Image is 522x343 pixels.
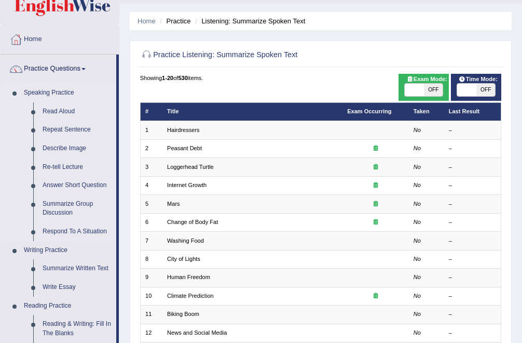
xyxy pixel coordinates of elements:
[167,164,214,170] a: Loggerhead Turtle
[414,256,421,262] em: No
[178,75,187,81] b: 530
[449,237,496,245] div: –
[38,102,116,121] a: Read Aloud
[167,182,207,188] a: Internet Growth
[38,121,116,139] a: Repeat Sentence
[167,311,199,317] a: Biking Boom
[167,274,210,280] a: Human Freedom
[399,74,449,101] div: Show exams occurring in exams
[414,201,421,207] em: No
[140,102,162,121] th: #
[167,293,214,299] a: Climate Prediction
[408,102,444,121] th: Taken
[449,310,496,319] div: –
[1,25,119,51] a: Home
[414,238,421,244] em: No
[19,297,116,315] a: Reading Practice
[140,48,364,62] h2: Practice Listening: Summarize Spoken Text
[414,127,421,133] em: No
[347,108,391,114] a: Exam Occurring
[38,195,116,222] a: Summarize Group Discussion
[140,306,162,324] td: 11
[193,16,305,26] li: Listening: Summarize Spoken Text
[414,219,421,225] em: No
[140,213,162,231] td: 6
[162,102,342,121] th: Title
[449,144,496,153] div: –
[476,84,495,96] span: OFF
[449,255,496,263] div: –
[38,222,116,241] a: Respond To A Situation
[167,127,200,133] a: Hairdressers
[140,195,162,213] td: 5
[38,278,116,297] a: Write Essay
[140,158,162,176] td: 3
[38,176,116,195] a: Answer Short Question
[449,126,496,135] div: –
[167,145,202,151] a: Peasant Debt
[167,219,218,225] a: Change of Body Fat
[140,269,162,287] td: 9
[449,200,496,208] div: –
[162,75,173,81] b: 1-20
[140,250,162,268] td: 8
[347,163,404,171] div: Exam occurring question
[19,241,116,260] a: Writing Practice
[167,329,227,336] a: News and Social Media
[347,292,404,300] div: Exam occurring question
[38,158,116,177] a: Re-tell Lecture
[167,201,180,207] a: Mars
[449,218,496,227] div: –
[347,218,404,227] div: Exam occurring question
[455,75,501,84] span: Time Mode:
[449,181,496,190] div: –
[19,84,116,102] a: Speaking Practice
[449,292,496,300] div: –
[444,102,501,121] th: Last Result
[38,315,116,342] a: Reading & Writing: Fill In The Blanks
[38,139,116,158] a: Describe Image
[347,144,404,153] div: Exam occurring question
[1,55,116,81] a: Practice Questions
[414,293,421,299] em: No
[140,176,162,194] td: 4
[414,182,421,188] em: No
[414,145,421,151] em: No
[138,17,156,25] a: Home
[140,121,162,139] td: 1
[140,74,502,82] div: Showing of items.
[449,329,496,337] div: –
[424,84,443,96] span: OFF
[167,256,200,262] a: City of Lights
[449,163,496,171] div: –
[157,16,190,26] li: Practice
[449,273,496,282] div: –
[140,324,162,342] td: 12
[414,274,421,280] em: No
[403,75,450,84] span: Exam Mode:
[347,181,404,190] div: Exam occurring question
[140,232,162,250] td: 7
[347,200,404,208] div: Exam occurring question
[414,329,421,336] em: No
[38,259,116,278] a: Summarize Written Text
[140,287,162,305] td: 10
[140,139,162,157] td: 2
[414,164,421,170] em: No
[414,311,421,317] em: No
[167,238,204,244] a: Washing Food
